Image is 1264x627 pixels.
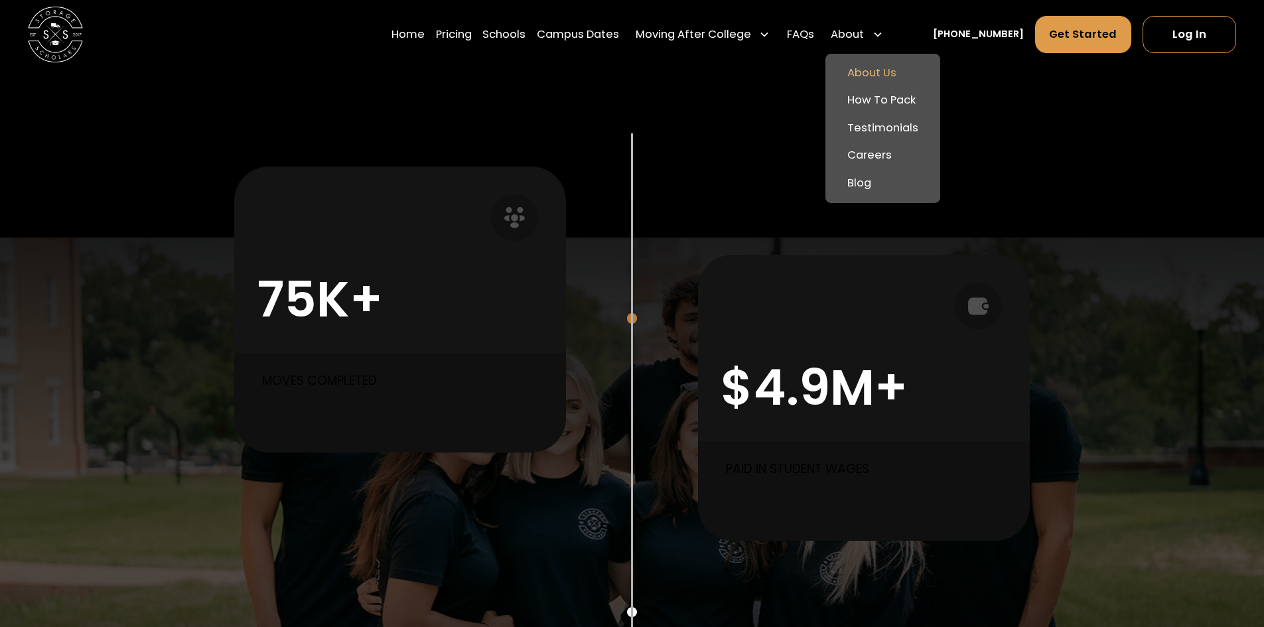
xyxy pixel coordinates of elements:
p: Moves completed [262,372,545,390]
a: Home [391,15,425,54]
img: Storage Scholars main logo [28,7,83,62]
a: About Us [831,59,935,87]
p: Paid in Student Wages [726,460,1009,478]
a: Log In [1143,16,1236,53]
a: How To Pack [831,87,935,115]
div: About [831,27,864,43]
a: Get Started [1035,16,1132,53]
a: Blog [831,170,935,198]
a: Pricing [436,15,472,54]
a: [PHONE_NUMBER] [933,27,1024,42]
a: Careers [831,142,935,170]
a: Testimonials [831,115,935,143]
div: Moving After College [630,15,776,54]
div: About [825,15,889,54]
div: $4.9M+ [721,358,908,417]
a: Schools [482,15,526,54]
div: Moving After College [636,27,751,43]
a: Campus Dates [537,15,619,54]
a: home [28,7,83,62]
a: FAQs [787,15,814,54]
nav: About [825,54,941,203]
div: 75K+ [257,269,383,329]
